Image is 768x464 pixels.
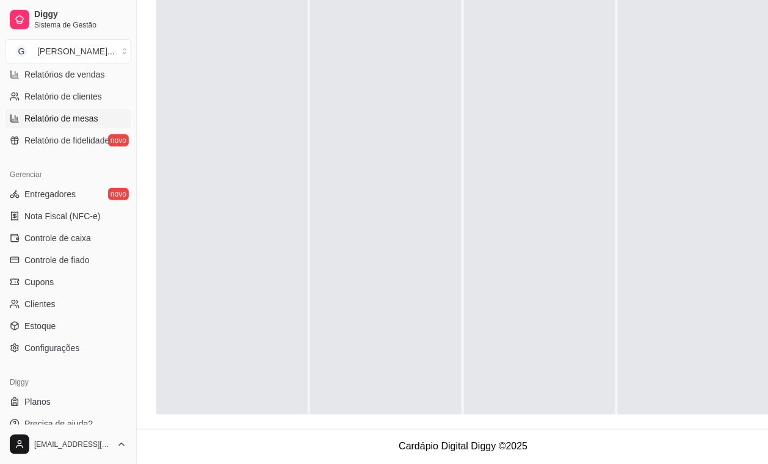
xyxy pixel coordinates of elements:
[24,276,54,288] span: Cupons
[34,20,126,30] span: Sistema de Gestão
[5,39,131,63] button: Select a team
[5,109,131,128] a: Relatório de mesas
[24,320,56,332] span: Estoque
[24,134,109,147] span: Relatório de fidelidade
[5,372,131,392] div: Diggy
[5,316,131,336] a: Estoque
[5,414,131,433] a: Precisa de ajuda?
[24,112,98,125] span: Relatório de mesas
[24,210,100,222] span: Nota Fiscal (NFC-e)
[5,250,131,270] a: Controle de fiado
[15,45,27,57] span: G
[5,338,131,358] a: Configurações
[24,188,76,200] span: Entregadores
[5,430,131,459] button: [EMAIL_ADDRESS][DOMAIN_NAME]
[5,65,131,84] a: Relatórios de vendas
[5,294,131,314] a: Clientes
[24,298,56,310] span: Clientes
[24,68,105,81] span: Relatórios de vendas
[34,9,126,20] span: Diggy
[5,206,131,226] a: Nota Fiscal (NFC-e)
[5,272,131,292] a: Cupons
[24,232,91,244] span: Controle de caixa
[5,165,131,184] div: Gerenciar
[24,418,93,430] span: Precisa de ajuda?
[24,254,90,266] span: Controle de fiado
[5,5,131,34] a: DiggySistema de Gestão
[24,396,51,408] span: Planos
[5,228,131,248] a: Controle de caixa
[5,392,131,411] a: Planos
[5,87,131,106] a: Relatório de clientes
[5,131,131,150] a: Relatório de fidelidadenovo
[5,184,131,204] a: Entregadoresnovo
[24,342,79,354] span: Configurações
[24,90,102,103] span: Relatório de clientes
[37,45,115,57] div: [PERSON_NAME] ...
[34,440,112,449] span: [EMAIL_ADDRESS][DOMAIN_NAME]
